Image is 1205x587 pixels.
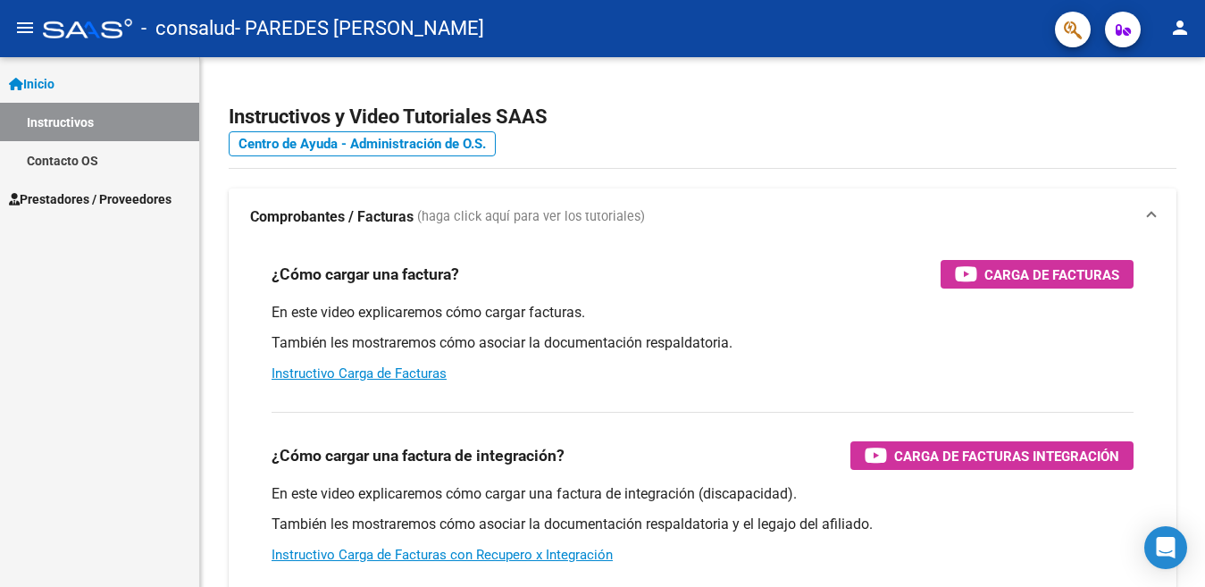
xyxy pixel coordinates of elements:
p: En este video explicaremos cómo cargar una factura de integración (discapacidad). [272,484,1134,504]
span: Prestadores / Proveedores [9,189,172,209]
a: Centro de Ayuda - Administración de O.S. [229,131,496,156]
span: Carga de Facturas Integración [894,445,1119,467]
div: Open Intercom Messenger [1144,526,1187,569]
p: También les mostraremos cómo asociar la documentación respaldatoria. [272,333,1134,353]
button: Carga de Facturas Integración [850,441,1134,470]
p: En este video explicaremos cómo cargar facturas. [272,303,1134,323]
mat-expansion-panel-header: Comprobantes / Facturas (haga click aquí para ver los tutoriales) [229,189,1176,246]
mat-icon: person [1169,17,1191,38]
h3: ¿Cómo cargar una factura? [272,262,459,287]
a: Instructivo Carga de Facturas [272,365,447,382]
span: (haga click aquí para ver los tutoriales) [417,207,645,227]
mat-icon: menu [14,17,36,38]
h2: Instructivos y Video Tutoriales SAAS [229,100,1176,134]
button: Carga de Facturas [941,260,1134,289]
span: - consalud [141,9,235,48]
span: Inicio [9,74,54,94]
strong: Comprobantes / Facturas [250,207,414,227]
a: Instructivo Carga de Facturas con Recupero x Integración [272,547,613,563]
span: Carga de Facturas [984,264,1119,286]
span: - PAREDES [PERSON_NAME] [235,9,484,48]
p: También les mostraremos cómo asociar la documentación respaldatoria y el legajo del afiliado. [272,515,1134,534]
h3: ¿Cómo cargar una factura de integración? [272,443,565,468]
